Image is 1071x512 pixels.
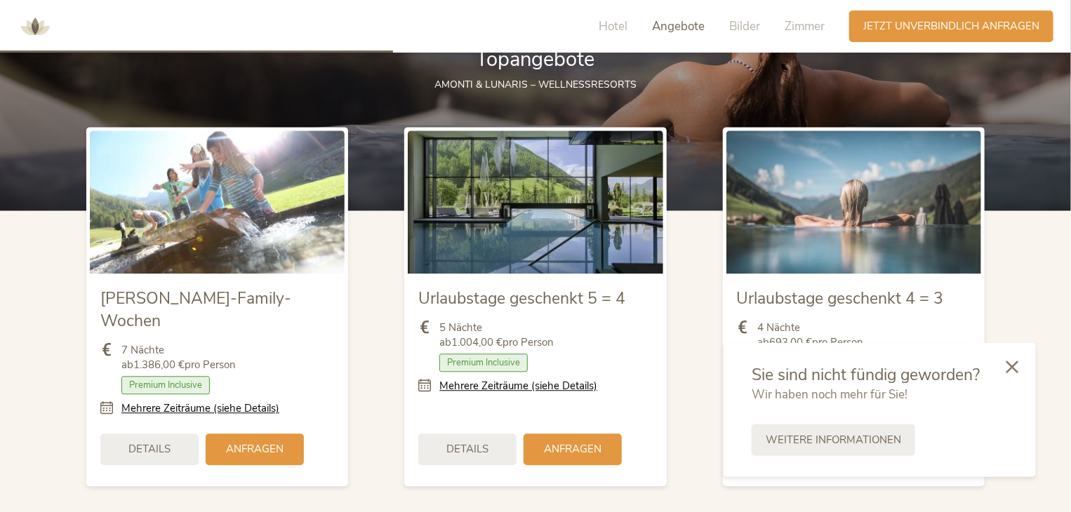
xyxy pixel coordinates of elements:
[121,376,210,394] span: Premium Inclusive
[785,18,825,34] span: Zimmer
[121,401,279,416] a: Mehrere Zeiträume (siehe Details)
[477,46,595,73] span: Topangebote
[439,321,554,350] span: 5 Nächte ab pro Person
[439,353,528,372] span: Premium Inclusive
[439,379,597,393] a: Mehrere Zeiträume (siehe Details)
[652,18,705,34] span: Angebote
[418,288,625,309] span: Urlaubstage geschenkt 5 = 4
[544,442,601,457] span: Anfragen
[770,335,813,349] b: 693,00 €
[14,6,56,48] img: AMONTI & LUNARIS Wellnessresort
[599,18,627,34] span: Hotel
[90,130,345,274] img: Sommer-Family-Wochen
[737,288,944,309] span: Urlaubstage geschenkt 4 = 3
[133,358,185,372] b: 1.386,00 €
[100,288,291,332] span: [PERSON_NAME]-Family-Wochen
[226,442,284,457] span: Anfragen
[758,321,864,350] span: 4 Nächte ab pro Person
[752,424,915,456] a: Weitere Informationen
[863,19,1039,34] span: Jetzt unverbindlich anfragen
[726,130,981,274] img: Urlaubstage geschenkt 4 = 3
[752,386,907,403] span: Wir haben noch mehr für Sie!
[451,335,503,349] b: 1.004,00 €
[14,21,56,31] a: AMONTI & LUNARIS Wellnessresort
[128,442,171,457] span: Details
[121,343,236,372] span: 7 Nächte ab pro Person
[766,433,901,447] span: Weitere Informationen
[729,18,760,34] span: Bilder
[446,442,488,457] span: Details
[752,364,980,386] span: Sie sind nicht fündig geworden?
[434,78,637,91] span: AMONTI & LUNARIS – Wellnessresorts
[408,130,663,274] img: Urlaubstage geschenkt 5 = 4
